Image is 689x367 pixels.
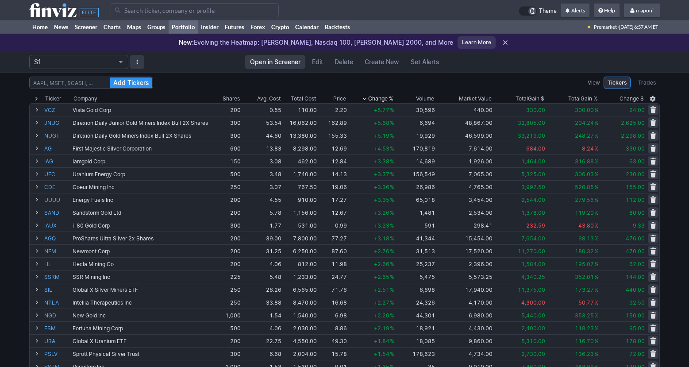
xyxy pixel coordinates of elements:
td: 25,237 [395,257,436,270]
span: +2.27 [374,299,389,306]
td: 200 [210,103,242,116]
span: 3,997.50 [521,184,545,190]
div: Shares [223,94,240,103]
a: NEM [44,245,71,257]
td: 5.48 [242,270,282,283]
td: 531.00 [282,219,318,232]
label: View [588,78,600,87]
td: 19,929 [395,129,436,142]
span: 155.00 [626,184,645,190]
span: -684.00 [523,145,545,152]
span: 173.27 [575,286,594,293]
div: Intellia Therapeutics Inc [73,299,209,306]
td: 0.99 [318,219,348,232]
span: +2.76 [374,248,389,255]
a: CDE [44,181,71,193]
span: Total [516,94,528,103]
span: 98.13 [578,235,594,242]
span: Trades [638,78,656,87]
a: SIL [44,283,71,296]
td: 14,689 [395,155,436,167]
td: 7,065.00 [436,167,494,180]
div: Ticker [45,94,61,103]
span: % [390,286,394,293]
td: 156,549 [395,167,436,180]
span: % [594,299,599,306]
td: 8,298.00 [282,142,318,155]
td: 5,475 [395,270,436,283]
span: 1,464.00 [521,158,545,165]
td: 1.77 [242,219,282,232]
div: Uranium Energy Corp [73,171,209,178]
div: Direxion Daily Junior Gold Miners Index Bull 2X Shares [73,120,209,126]
div: Avg. Cost [257,94,281,103]
td: 12.67 [318,206,348,219]
div: Total Cost [291,94,316,103]
td: 150 [210,155,242,167]
a: IAUX [44,219,71,232]
span: 230.00 [626,171,645,178]
td: 3.08 [242,155,282,167]
a: IAG [44,155,71,167]
a: Edit [307,55,328,69]
td: 200 [210,232,242,244]
span: % [594,209,599,216]
td: 200 [210,206,242,219]
span: % [594,158,599,165]
a: Futures [222,20,247,34]
td: 6,565.00 [282,283,318,296]
a: Calendar [292,20,322,34]
td: 7,614.00 [436,142,494,155]
input: Search [111,3,279,17]
span: % [594,145,599,152]
td: 17,520.00 [436,244,494,257]
td: 17.27 [318,193,348,206]
td: 65,018 [395,193,436,206]
a: Tickers [604,77,631,89]
td: 200 [210,244,242,257]
td: 1,233.00 [282,270,318,283]
td: 6,980.00 [436,309,494,321]
a: Trades [634,77,660,89]
a: FSM [44,322,71,334]
td: 1,000 [210,309,242,321]
td: 19.06 [318,180,348,193]
span: Delete [335,58,353,66]
td: 1,540.00 [282,309,318,321]
a: Learn More [458,36,496,49]
span: 5,440.00 [521,312,545,319]
span: +5.77 [374,107,389,113]
span: 520.85 [575,184,594,190]
span: % [390,158,394,165]
span: % [390,197,394,203]
div: SSR Mining Inc [73,274,209,280]
a: AG [44,142,71,155]
span: +4.53 [374,145,389,152]
td: 1,740.00 [282,167,318,180]
a: NGD [44,309,71,321]
span: Premarket · [594,20,619,34]
span: 195.07 [575,261,594,267]
td: 170,819 [395,142,436,155]
div: First Majestic Silver Corporation [73,145,209,152]
a: Crypto [268,20,292,34]
a: SSRM [44,270,71,283]
div: Energy Fuels Inc [73,197,209,203]
span: 92.50 [629,299,645,306]
td: 1,156.00 [282,206,318,219]
span: 353.25 [575,312,594,319]
a: Groups [144,20,169,34]
button: Delete [330,55,358,69]
td: 4,765.00 [436,180,494,193]
td: 16.68 [318,296,348,309]
td: 1,481 [395,206,436,219]
div: Newmont Corp [73,248,209,255]
div: Gain % [568,94,598,103]
span: % [390,145,394,152]
td: 26,986 [395,180,436,193]
a: SAND [44,206,71,219]
td: 6.98 [318,309,348,321]
td: 812.00 [282,257,318,270]
div: Global X Silver Miners ETF [73,286,209,293]
td: 3.07 [242,180,282,193]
